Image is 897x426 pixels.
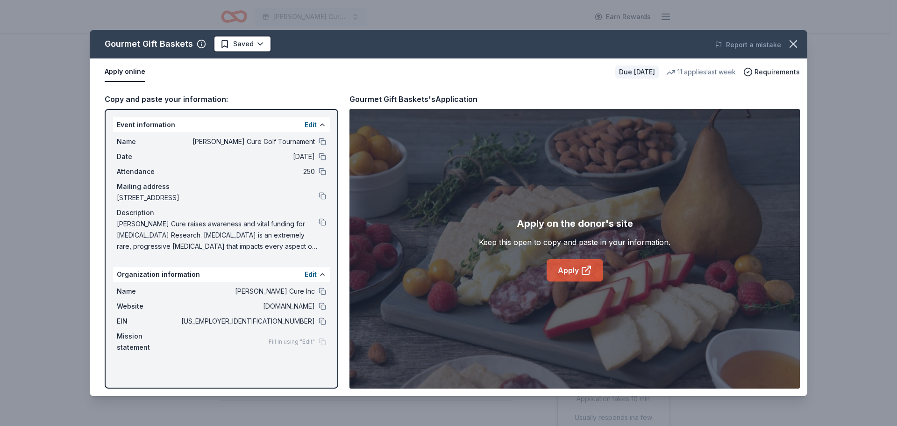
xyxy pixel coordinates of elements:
span: [DOMAIN_NAME] [179,301,315,312]
span: [PERSON_NAME] Cure Inc [179,286,315,297]
span: EIN [117,316,179,327]
span: Website [117,301,179,312]
span: 250 [179,166,315,177]
a: Apply [547,259,603,282]
div: Gourmet Gift Baskets's Application [349,93,477,105]
button: Edit [305,119,317,130]
span: Fill in using "Edit" [269,338,315,346]
button: Edit [305,269,317,280]
div: Event information [113,117,330,132]
button: Report a mistake [715,39,781,51]
div: Mailing address [117,181,326,192]
span: [PERSON_NAME] Cure raises awareness and vital funding for [MEDICAL_DATA] Research. [MEDICAL_DATA]... [117,218,319,252]
span: [US_EMPLOYER_IDENTIFICATION_NUMBER] [179,316,315,327]
span: Mission statement [117,331,179,353]
div: Keep this open to copy and paste in your information. [479,237,670,248]
div: Copy and paste your information: [105,93,338,105]
span: [PERSON_NAME] Cure Golf Tournament [179,136,315,147]
span: Date [117,151,179,162]
div: Due [DATE] [615,65,659,79]
button: Saved [214,36,271,52]
span: Name [117,286,179,297]
div: 11 applies last week [666,66,736,78]
div: Organization information [113,267,330,282]
button: Apply online [105,62,145,82]
span: Saved [233,38,254,50]
div: Description [117,207,326,218]
span: [STREET_ADDRESS] [117,192,319,203]
span: [DATE] [179,151,315,162]
span: Name [117,136,179,147]
span: Attendance [117,166,179,177]
button: Requirements [743,66,800,78]
div: Apply on the donor's site [517,216,633,231]
div: Gourmet Gift Baskets [105,36,193,51]
span: Requirements [755,66,800,78]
